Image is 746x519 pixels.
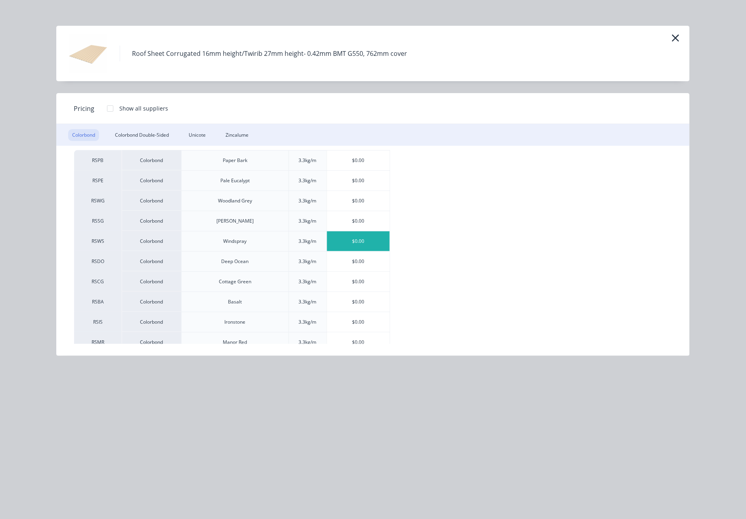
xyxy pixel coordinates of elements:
div: 3.3kg/m [299,197,317,204]
div: Colorbond Double-Sided [111,129,173,141]
div: Colorbond [122,170,181,191]
div: Zincalume [222,129,252,141]
div: RSMR [74,332,122,352]
div: Colorbond [122,312,181,332]
div: Woodland Grey [218,197,252,204]
div: $0.00 [327,312,390,332]
div: Colorbond [122,271,181,292]
div: Ironstone [225,319,246,326]
div: RSPB [74,150,122,170]
div: 3.3kg/m [299,177,317,184]
div: RSDO [74,251,122,271]
div: Colorbond [122,292,181,312]
div: $0.00 [327,171,390,191]
div: Colorbond [122,332,181,352]
div: RSWG [74,191,122,211]
div: [PERSON_NAME] [216,218,254,225]
div: $0.00 [327,191,390,211]
div: Paper Bark [223,157,247,164]
div: Colorbond [122,231,181,251]
div: Unicote [185,129,210,141]
div: 3.3kg/m [299,319,317,326]
span: Pricing [74,104,94,113]
div: Colorbond [122,251,181,271]
div: Colorbond [122,150,181,170]
img: Roof Sheet Corrugated 16mm height/Twirib 27mm height- 0.42mm BMT G550, 762mm cover [68,34,108,73]
div: $0.00 [327,211,390,231]
div: Pale Eucalypt [220,177,250,184]
div: $0.00 [327,151,390,170]
div: 3.3kg/m [299,339,317,346]
div: RSSG [74,211,122,231]
div: 3.3kg/m [299,238,317,245]
div: 3.3kg/m [299,157,317,164]
div: RSWS [74,231,122,251]
div: RSCG [74,271,122,292]
div: $0.00 [327,332,390,352]
div: Manor Red [223,339,247,346]
div: Colorbond [122,191,181,211]
div: $0.00 [327,231,390,251]
div: 3.3kg/m [299,298,317,305]
div: Windspray [224,238,247,245]
div: $0.00 [327,252,390,271]
div: RSIS [74,312,122,332]
div: Roof Sheet Corrugated 16mm height/Twirib 27mm height- 0.42mm BMT G550, 762mm cover [132,49,407,58]
div: Cottage Green [219,278,251,285]
div: $0.00 [327,292,390,312]
div: Colorbond [122,211,181,231]
div: 3.3kg/m [299,258,317,265]
div: 3.3kg/m [299,278,317,285]
div: Colorbond [68,129,99,141]
div: RSPE [74,170,122,191]
div: Show all suppliers [119,104,168,113]
div: Deep Ocean [222,258,249,265]
div: Basalt [228,298,242,305]
div: $0.00 [327,272,390,292]
div: RSBA [74,292,122,312]
div: 3.3kg/m [299,218,317,225]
